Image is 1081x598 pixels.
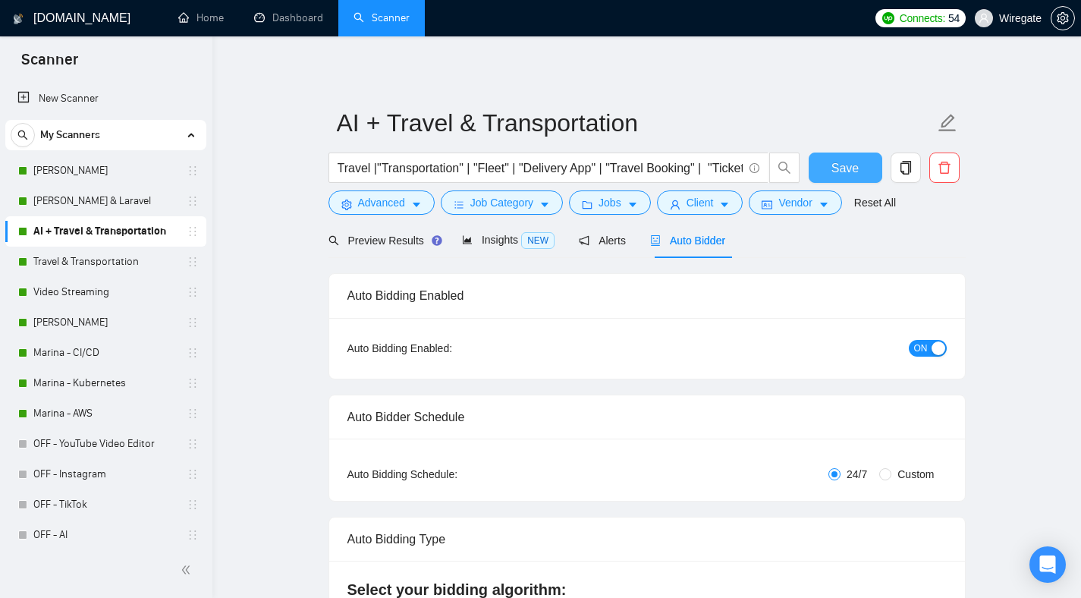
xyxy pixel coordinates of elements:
[891,466,940,483] span: Custom
[33,398,178,429] a: Marina - AWS
[33,520,178,550] a: OFF - AI
[354,11,410,24] a: searchScanner
[187,347,199,359] span: holder
[187,438,199,450] span: holder
[762,199,772,210] span: idcard
[650,234,725,247] span: Auto Bidder
[11,130,34,140] span: search
[891,161,920,175] span: copy
[347,340,547,357] div: Auto Bidding Enabled:
[579,235,589,246] span: notification
[17,83,194,114] a: New Scanner
[187,195,199,207] span: holder
[187,377,199,389] span: holder
[569,190,651,215] button: folderJobscaret-down
[521,232,555,249] span: NEW
[778,194,812,211] span: Vendor
[33,216,178,247] a: AI + Travel & Transportation
[337,104,935,142] input: Scanner name...
[770,161,799,175] span: search
[719,199,730,210] span: caret-down
[187,499,199,511] span: holder
[670,199,680,210] span: user
[33,368,178,398] a: Marina - Kubernetes
[930,161,959,175] span: delete
[462,234,555,246] span: Insights
[914,340,928,357] span: ON
[341,199,352,210] span: setting
[33,277,178,307] a: Video Streaming
[831,159,859,178] span: Save
[441,190,563,215] button: barsJob Categorycaret-down
[657,190,743,215] button: userClientcaret-down
[411,199,422,210] span: caret-down
[627,199,638,210] span: caret-down
[33,459,178,489] a: OFF - Instagram
[1051,6,1075,30] button: setting
[430,234,444,247] div: Tooltip anchor
[979,13,989,24] span: user
[650,235,661,246] span: robot
[948,10,960,27] span: 54
[181,562,196,578] span: double-left
[347,466,547,483] div: Auto Bidding Schedule:
[1051,12,1075,24] a: setting
[347,274,947,317] div: Auto Bidding Enabled
[187,408,199,420] span: holder
[347,395,947,439] div: Auto Bidder Schedule
[187,165,199,177] span: holder
[328,190,435,215] button: settingAdvancedcaret-down
[882,12,894,24] img: upwork-logo.png
[809,153,882,183] button: Save
[33,489,178,520] a: OFF - TikTok
[40,120,100,150] span: My Scanners
[687,194,714,211] span: Client
[11,123,35,147] button: search
[819,199,829,210] span: caret-down
[749,190,841,215] button: idcardVendorcaret-down
[1051,12,1074,24] span: setting
[769,153,800,183] button: search
[33,156,178,186] a: [PERSON_NAME]
[900,10,945,27] span: Connects:
[470,194,533,211] span: Job Category
[178,11,224,24] a: homeHome
[5,83,206,114] li: New Scanner
[454,199,464,210] span: bars
[187,256,199,268] span: holder
[338,159,743,178] input: Search Freelance Jobs...
[187,225,199,238] span: holder
[841,466,873,483] span: 24/7
[539,199,550,210] span: caret-down
[347,518,947,561] div: Auto Bidding Type
[33,247,178,277] a: Travel & Transportation
[328,235,339,246] span: search
[1029,546,1066,583] div: Open Intercom Messenger
[187,316,199,329] span: holder
[33,338,178,368] a: Marina - CI/CD
[187,468,199,480] span: holder
[9,49,90,80] span: Scanner
[579,234,626,247] span: Alerts
[254,11,323,24] a: dashboardDashboard
[358,194,405,211] span: Advanced
[938,113,957,133] span: edit
[854,194,896,211] a: Reset All
[582,199,592,210] span: folder
[187,529,199,541] span: holder
[328,234,438,247] span: Preview Results
[13,7,24,31] img: logo
[749,163,759,173] span: info-circle
[187,286,199,298] span: holder
[33,307,178,338] a: [PERSON_NAME]
[599,194,621,211] span: Jobs
[33,429,178,459] a: OFF - YouTube Video Editor
[891,153,921,183] button: copy
[462,234,473,245] span: area-chart
[929,153,960,183] button: delete
[33,186,178,216] a: [PERSON_NAME] & Laravel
